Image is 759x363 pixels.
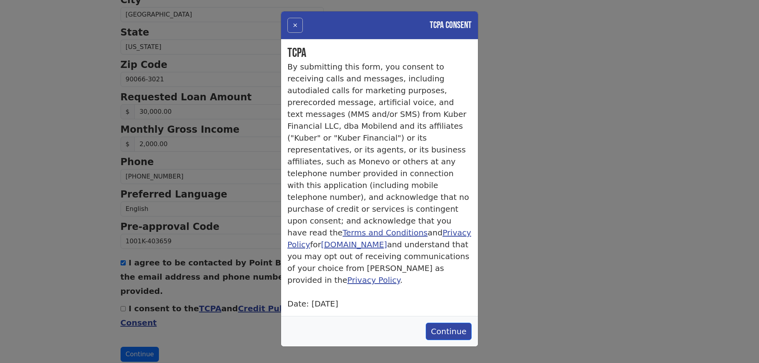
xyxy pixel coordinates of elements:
[426,323,472,340] button: Continue
[347,275,400,285] a: Privacy Policy
[287,18,303,33] button: ×
[287,228,471,249] a: Privacy Policy
[343,228,428,237] a: Terms and Conditions
[287,45,306,61] bold: TCPA
[287,61,472,286] p: By submitting this form, you consent to receiving calls and messages, including autodialed calls ...
[287,299,338,308] p1: Date: [DATE]
[430,18,472,32] h4: TCPA Consent
[321,240,387,249] a: [DOMAIN_NAME]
